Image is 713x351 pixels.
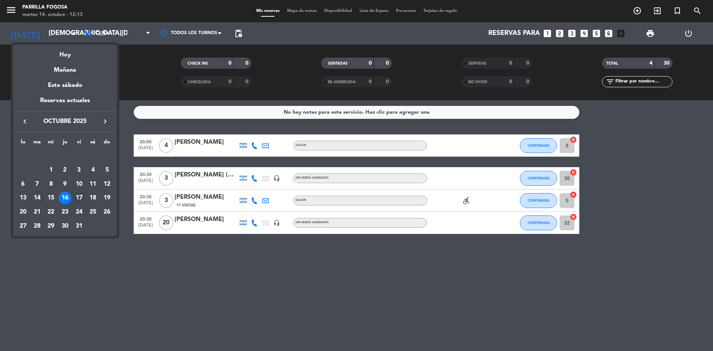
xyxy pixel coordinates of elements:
div: 29 [45,220,57,233]
div: 9 [59,178,71,191]
td: 22 de octubre de 2025 [44,205,58,219]
div: 25 [87,206,99,218]
div: 16 [59,192,71,204]
td: OCT. [16,149,114,163]
td: 14 de octubre de 2025 [30,191,44,205]
div: Mañana [13,60,117,75]
td: 10 de octubre de 2025 [72,177,86,191]
td: 15 de octubre de 2025 [44,191,58,205]
td: 17 de octubre de 2025 [72,191,86,205]
th: lunes [16,138,30,149]
td: 20 de octubre de 2025 [16,205,30,219]
button: keyboard_arrow_left [18,117,32,126]
div: 14 [31,192,43,204]
span: octubre 2025 [32,117,98,126]
td: 11 de octubre de 2025 [86,177,100,191]
div: 23 [59,206,71,218]
th: martes [30,138,44,149]
td: 21 de octubre de 2025 [30,205,44,219]
td: 9 de octubre de 2025 [58,177,72,191]
td: 8 de octubre de 2025 [44,177,58,191]
div: 19 [101,192,113,204]
div: 28 [31,220,43,233]
div: 21 [31,206,43,218]
td: 26 de octubre de 2025 [100,205,114,219]
td: 2 de octubre de 2025 [58,163,72,177]
div: 12 [101,178,113,191]
td: 31 de octubre de 2025 [72,219,86,233]
td: 7 de octubre de 2025 [30,177,44,191]
th: domingo [100,138,114,149]
td: 6 de octubre de 2025 [16,177,30,191]
i: keyboard_arrow_right [101,117,110,126]
td: 25 de octubre de 2025 [86,205,100,219]
div: 17 [73,192,85,204]
div: 13 [17,192,29,204]
td: 4 de octubre de 2025 [86,163,100,177]
td: 19 de octubre de 2025 [100,191,114,205]
td: 30 de octubre de 2025 [58,219,72,233]
td: 27 de octubre de 2025 [16,219,30,233]
div: 10 [73,178,85,191]
div: 2 [59,164,71,176]
div: 8 [45,178,57,191]
th: viernes [72,138,86,149]
div: 26 [101,206,113,218]
th: jueves [58,138,72,149]
td: 28 de octubre de 2025 [30,219,44,233]
div: 31 [73,220,85,233]
div: 30 [59,220,71,233]
div: Reservas actuales [13,96,117,111]
div: 1 [45,164,57,176]
td: 23 de octubre de 2025 [58,205,72,219]
th: sábado [86,138,100,149]
td: 12 de octubre de 2025 [100,177,114,191]
td: 29 de octubre de 2025 [44,219,58,233]
div: 18 [87,192,99,204]
div: 4 [87,164,99,176]
div: 15 [45,192,57,204]
div: Este sábado [13,75,117,96]
div: 6 [17,178,29,191]
td: 13 de octubre de 2025 [16,191,30,205]
div: 24 [73,206,85,218]
td: 5 de octubre de 2025 [100,163,114,177]
th: miércoles [44,138,58,149]
td: 24 de octubre de 2025 [72,205,86,219]
i: keyboard_arrow_left [20,117,29,126]
div: 3 [73,164,85,176]
div: 27 [17,220,29,233]
div: 5 [101,164,113,176]
td: 18 de octubre de 2025 [86,191,100,205]
div: 20 [17,206,29,218]
div: 7 [31,178,43,191]
div: Hoy [13,45,117,60]
button: keyboard_arrow_right [98,117,112,126]
td: 16 de octubre de 2025 [58,191,72,205]
div: 11 [87,178,99,191]
div: 22 [45,206,57,218]
td: 3 de octubre de 2025 [72,163,86,177]
td: 1 de octubre de 2025 [44,163,58,177]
